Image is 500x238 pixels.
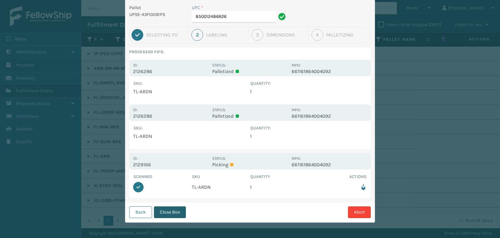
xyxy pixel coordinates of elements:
div: 3 [252,29,263,41]
p: UPSE-43FI0I0RPS [129,11,184,18]
p: Palletized [212,113,287,119]
label: Id: [133,108,138,112]
label: Status: [212,108,226,112]
p: 661161864004092 [292,68,367,74]
div: Palletizing [326,32,368,38]
td: 1 [250,180,309,194]
th: Quantity [250,173,309,180]
p: 661161864004092 [292,113,367,119]
td: Remove from box [309,180,367,194]
td: TL-ARDN [192,180,250,194]
label: MPO: [292,63,301,67]
div: 4 [312,29,323,41]
th: Quantity : [250,80,367,87]
label: MPO: [292,156,301,161]
th: SKU [192,173,250,180]
p: 2126286 [133,68,208,74]
p: Palletized [212,68,287,74]
td: 1 [250,131,367,141]
th: Actions [309,173,367,180]
th: Quantity : [250,125,367,131]
td: TL-ARDN [133,87,250,97]
td: TL-ARDN [133,131,250,141]
th: SKU : [133,125,250,131]
div: Selecting FO [146,32,185,38]
label: Status: [212,63,226,67]
button: Back [129,206,152,218]
button: Abort [348,206,371,218]
p: Pallet [129,4,184,11]
button: Close Box [154,206,186,218]
label: Processed FO's: [129,48,371,56]
div: Labeling [206,32,245,38]
label: UPC [192,4,203,11]
td: 1 [250,87,367,97]
p: Picking [212,162,287,168]
p: 2129166 [133,162,208,168]
p: 2126286 [133,113,208,119]
th: Scanned [133,173,192,180]
div: 2 [191,29,203,41]
label: MPO: [292,108,301,112]
p: 661161864004092 [292,162,367,168]
label: Id: [133,156,138,161]
label: Id: [133,63,138,67]
th: SKU : [133,80,250,87]
div: Dimensions [266,32,305,38]
div: 1 [132,29,143,41]
label: Status: [212,156,226,161]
